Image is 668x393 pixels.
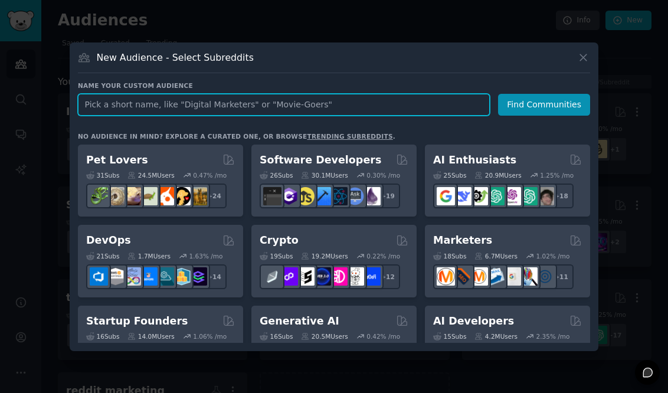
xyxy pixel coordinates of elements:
[296,187,315,205] img: learnjavascript
[90,187,108,205] img: herpetology
[260,252,293,260] div: 19 Sub s
[127,332,174,340] div: 14.0M Users
[346,187,364,205] img: AskComputerScience
[470,267,488,286] img: AskMarketing
[193,332,227,340] div: 1.06 % /mo
[86,252,119,260] div: 21 Sub s
[86,171,119,179] div: 31 Sub s
[301,332,348,340] div: 20.5M Users
[307,133,392,140] a: trending subreddits
[106,187,125,205] img: ballpython
[503,187,521,205] img: OpenAIDev
[172,267,191,286] img: aws_cdk
[86,332,119,340] div: 16 Sub s
[498,94,590,116] button: Find Communities
[329,187,348,205] img: reactnative
[139,267,158,286] img: DevOpsLinks
[433,233,492,248] h2: Marketers
[433,252,466,260] div: 18 Sub s
[280,187,298,205] img: csharp
[433,171,466,179] div: 25 Sub s
[375,264,400,289] div: + 12
[86,314,188,329] h2: Startup Founders
[362,267,381,286] img: defi_
[503,267,521,286] img: googleads
[260,233,299,248] h2: Crypto
[78,81,590,90] h3: Name your custom audience
[519,267,538,286] img: MarketingResearch
[156,267,174,286] img: platformengineering
[536,187,554,205] img: ArtificalIntelligence
[366,171,400,179] div: 0.30 % /mo
[486,267,505,286] img: Emailmarketing
[301,171,348,179] div: 30.1M Users
[90,267,108,286] img: azuredevops
[474,252,518,260] div: 6.7M Users
[366,252,400,260] div: 0.22 % /mo
[193,171,227,179] div: 0.47 % /mo
[486,187,505,205] img: chatgpt_promptDesign
[296,267,315,286] img: ethstaker
[280,267,298,286] img: 0xPolygon
[127,252,171,260] div: 1.7M Users
[86,233,131,248] h2: DevOps
[474,171,521,179] div: 20.9M Users
[375,184,400,208] div: + 19
[202,184,227,208] div: + 24
[329,267,348,286] img: defiblockchain
[189,252,223,260] div: 1.63 % /mo
[549,264,574,289] div: + 11
[263,267,281,286] img: ethfinance
[189,267,207,286] img: PlatformEngineers
[260,332,293,340] div: 16 Sub s
[453,187,471,205] img: DeepSeek
[536,267,554,286] img: OnlineMarketing
[366,332,400,340] div: 0.42 % /mo
[260,314,339,329] h2: Generative AI
[453,267,471,286] img: bigseo
[362,187,381,205] img: elixir
[78,132,395,140] div: No audience in mind? Explore a curated one, or browse .
[123,187,141,205] img: leopardgeckos
[549,184,574,208] div: + 18
[433,332,466,340] div: 15 Sub s
[172,187,191,205] img: PetAdvice
[437,187,455,205] img: GoogleGeminiAI
[540,171,574,179] div: 1.25 % /mo
[139,187,158,205] img: turtle
[536,252,570,260] div: 1.02 % /mo
[437,267,455,286] img: content_marketing
[474,332,518,340] div: 4.2M Users
[301,252,348,260] div: 19.2M Users
[313,187,331,205] img: iOSProgramming
[86,153,148,168] h2: Pet Lovers
[123,267,141,286] img: Docker_DevOps
[519,187,538,205] img: chatgpt_prompts_
[470,187,488,205] img: AItoolsCatalog
[313,267,331,286] img: web3
[189,187,207,205] img: dogbreed
[346,267,364,286] img: CryptoNews
[106,267,125,286] img: AWS_Certified_Experts
[78,94,490,116] input: Pick a short name, like "Digital Marketers" or "Movie-Goers"
[97,51,254,64] h3: New Audience - Select Subreddits
[260,171,293,179] div: 26 Sub s
[156,187,174,205] img: cockatiel
[433,153,516,168] h2: AI Enthusiasts
[202,264,227,289] div: + 14
[263,187,281,205] img: software
[536,332,570,340] div: 2.35 % /mo
[127,171,174,179] div: 24.5M Users
[433,314,514,329] h2: AI Developers
[260,153,381,168] h2: Software Developers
